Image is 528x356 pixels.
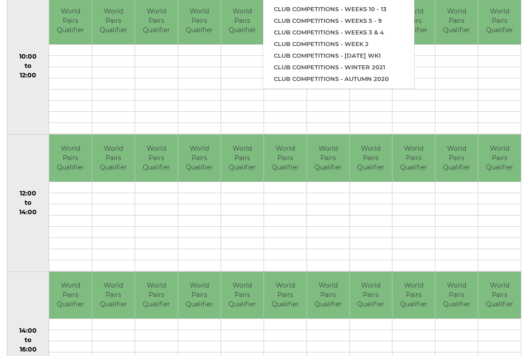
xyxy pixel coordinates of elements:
[263,73,414,85] a: Club competitions - Autumn 2020
[478,272,521,319] td: World Pairs Qualifier
[435,272,478,319] td: World Pairs Qualifier
[350,272,392,319] td: World Pairs Qualifier
[392,272,435,319] td: World Pairs Qualifier
[49,135,92,182] td: World Pairs Qualifier
[92,272,135,319] td: World Pairs Qualifier
[221,272,264,319] td: World Pairs Qualifier
[221,135,264,182] td: World Pairs Qualifier
[7,135,49,272] td: 12:00 to 14:00
[307,135,349,182] td: World Pairs Qualifier
[435,135,478,182] td: World Pairs Qualifier
[135,135,178,182] td: World Pairs Qualifier
[178,135,221,182] td: World Pairs Qualifier
[264,272,307,319] td: World Pairs Qualifier
[263,4,414,15] a: Club competitions - Weeks 10 - 13
[392,135,435,182] td: World Pairs Qualifier
[307,272,349,319] td: World Pairs Qualifier
[263,15,414,27] a: Club competitions - Weeks 5 - 9
[49,272,92,319] td: World Pairs Qualifier
[350,135,392,182] td: World Pairs Qualifier
[178,272,221,319] td: World Pairs Qualifier
[135,272,178,319] td: World Pairs Qualifier
[478,135,521,182] td: World Pairs Qualifier
[264,135,307,182] td: World Pairs Qualifier
[263,50,414,62] a: Club competitions - [DATE] wk1
[263,62,414,73] a: Club competitions - Winter 2021
[263,27,414,38] a: Club competitions - Weeks 3 & 4
[263,38,414,50] a: Club competitions - Week 2
[92,135,135,182] td: World Pairs Qualifier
